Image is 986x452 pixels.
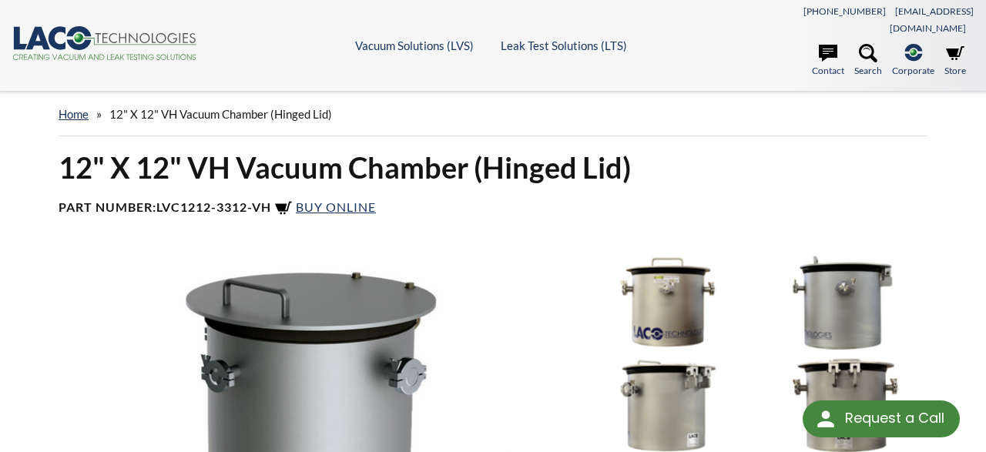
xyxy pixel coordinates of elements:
[109,107,332,121] span: 12" X 12" VH Vacuum Chamber (Hinged Lid)
[892,63,934,78] span: Corporate
[582,357,751,452] img: 12" X 12" VH Vacuum Chamber shown with U-Gasket Seal, angled view
[803,5,886,17] a: [PHONE_NUMBER]
[890,5,974,34] a: [EMAIL_ADDRESS][DOMAIN_NAME]
[854,44,882,78] a: Search
[845,400,944,436] div: Request a Call
[59,199,927,218] h4: Part Number:
[760,357,929,452] img: 12" X 12" VH Vacuum Chamber shown with U-Gasket Seal, rear view
[296,199,376,214] span: Buy Online
[760,255,929,350] img: 12" X 12" VH Vacuum Chamber shown with U-Gasket Seal, side port
[59,92,927,136] div: »
[501,39,627,52] a: Leak Test Solutions (LTS)
[803,400,960,437] div: Request a Call
[813,407,838,431] img: round button
[812,44,844,78] a: Contact
[59,149,927,186] h1: 12" X 12" VH Vacuum Chamber (Hinged Lid)
[582,255,751,350] img: 12" X 12" VH Vacuum Chamber shown with U-gasket seal, front view
[274,199,376,214] a: Buy Online
[59,107,89,121] a: home
[355,39,474,52] a: Vacuum Solutions (LVS)
[944,44,966,78] a: Store
[156,199,271,214] b: LVC1212-3312-VH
